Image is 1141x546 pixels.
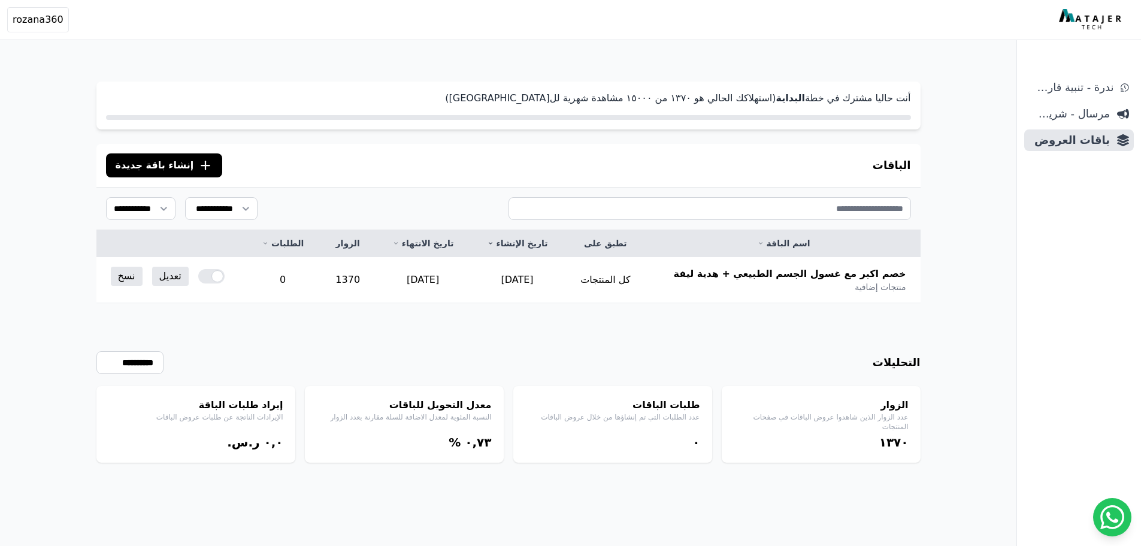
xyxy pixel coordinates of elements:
[390,237,456,249] a: تاريخ الانتهاء
[320,257,376,303] td: 1370
[855,281,906,293] span: منتجات إضافية
[449,435,461,450] span: %
[111,267,143,286] a: نسخ
[246,257,320,303] td: 0
[1029,79,1113,96] span: ندرة - تنبية قارب علي النفاذ
[376,257,470,303] td: [DATE]
[1059,9,1124,31] img: MatajerTech Logo
[108,412,283,422] p: الإيرادات الناتجة عن طلبات عروض الباقات
[116,158,194,173] span: إنشاء باقة جديدة
[873,354,921,371] h3: التحليلات
[317,412,492,422] p: النسبة المئوية لمعدل الاضافة للسلة مقارنة بعدد الزوار
[525,434,700,451] div: ۰
[320,230,376,257] th: الزوار
[7,7,69,32] button: rozana360
[1029,132,1110,149] span: باقات العروض
[734,398,909,412] h4: الزوار
[227,435,259,450] span: ر.س.
[734,434,909,451] div: ١۳٧۰
[317,398,492,412] h4: معدل التحويل للباقات
[106,153,223,177] button: إنشاء باقة جديدة
[13,13,63,27] span: rozana360
[776,92,804,104] strong: البداية
[673,267,906,281] span: خصم اكبر مع غسول الجسم الطبيعي + هدية ليفة
[108,398,283,412] h4: إيراد طلبات الباقة
[525,412,700,422] p: عدد الطلبات التي تم إنشاؤها من خلال عروض الباقات
[470,257,564,303] td: [DATE]
[1029,105,1110,122] span: مرسال - شريط دعاية
[734,412,909,432] p: عدد الزوار الذين شاهدوا عروض الباقات في صفحات المنتجات
[106,91,911,105] p: أنت حاليا مشترك في خطة (استهلاكك الحالي هو ١۳٧۰ من ١٥۰۰۰ مشاهدة شهرية لل[GEOGRAPHIC_DATA])
[152,267,189,286] a: تعديل
[465,435,491,450] bdi: ۰,٧۳
[525,398,700,412] h4: طلبات الباقات
[264,435,283,450] bdi: ۰,۰
[564,230,647,257] th: تطبق على
[260,237,305,249] a: الطلبات
[485,237,550,249] a: تاريخ الإنشاء
[873,157,911,174] h3: الباقات
[661,237,906,249] a: اسم الباقة
[564,257,647,303] td: كل المنتجات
